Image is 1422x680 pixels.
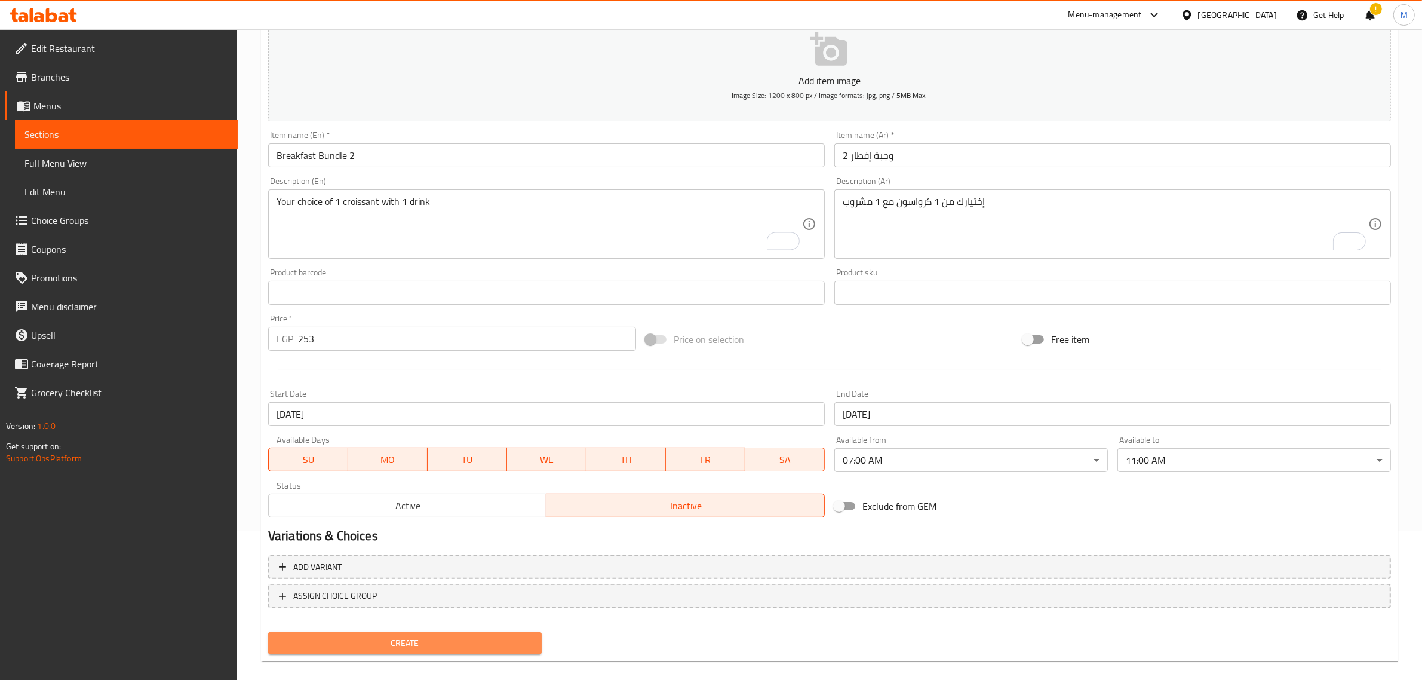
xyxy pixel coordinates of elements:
span: Menu disclaimer [31,299,228,314]
a: Branches [5,63,238,91]
span: Menus [33,99,228,113]
button: Create [268,632,542,654]
span: Create [278,636,532,651]
button: SU [268,448,348,471]
h2: Variations & Choices [268,527,1391,545]
div: [GEOGRAPHIC_DATA] [1198,8,1277,22]
a: Edit Menu [15,177,238,206]
button: TH [586,448,666,471]
span: Add variant [293,560,342,575]
span: Inactive [551,497,820,514]
span: Get support on: [6,439,61,454]
a: Menu disclaimer [5,292,238,321]
span: TU [432,451,502,468]
button: Add variant [268,555,1391,580]
span: Branches [31,70,228,84]
textarea: To enrich screen reader interactions, please activate Accessibility in Grammarly extension settings [277,196,802,253]
span: ASSIGN CHOICE GROUP [293,589,377,604]
button: FR [666,448,745,471]
div: Menu-management [1068,8,1142,22]
a: Grocery Checklist [5,378,238,407]
span: M [1400,8,1408,22]
span: MO [353,451,423,468]
span: SU [274,451,343,468]
span: Exclude from GEM [862,499,936,513]
button: WE [507,448,586,471]
span: Price on selection [674,332,744,347]
span: Image Size: 1200 x 800 px / Image formats: jpg, png / 5MB Max. [732,88,927,102]
a: Coupons [5,235,238,264]
a: Full Menu View [15,149,238,177]
div: 11:00 AM [1117,448,1391,472]
button: Inactive [546,494,825,517]
span: Sections [24,127,228,142]
span: Grocery Checklist [31,385,228,400]
span: SA [750,451,820,468]
span: TH [591,451,661,468]
span: WE [512,451,582,468]
span: Full Menu View [24,156,228,170]
input: Enter name Ar [834,143,1391,167]
span: 1.0.0 [37,418,56,434]
span: FR [671,451,741,468]
button: TU [428,448,507,471]
p: EGP [277,332,293,346]
textarea: To enrich screen reader interactions, please activate Accessibility in Grammarly extension settings [843,196,1368,253]
button: Add item imageImage Size: 1200 x 800 px / Image formats: jpg, png / 5MB Max. [268,12,1391,121]
a: Choice Groups [5,206,238,235]
p: Add item image [287,73,1372,88]
button: MO [348,448,428,471]
span: Edit Menu [24,185,228,199]
div: 07:00 AM [834,448,1108,472]
a: Sections [15,120,238,149]
button: Active [268,494,547,517]
input: Please enter price [298,327,636,351]
a: Support.OpsPlatform [6,451,82,466]
a: Promotions [5,264,238,292]
span: Active [274,497,542,514]
input: Please enter product barcode [268,281,825,305]
span: Promotions [31,271,228,285]
a: Coverage Report [5,350,238,378]
a: Edit Restaurant [5,34,238,63]
span: Edit Restaurant [31,41,228,56]
input: Enter name En [268,143,825,167]
span: Version: [6,418,35,434]
span: Upsell [31,328,228,342]
span: Choice Groups [31,213,228,228]
a: Menus [5,91,238,120]
span: Coverage Report [31,357,228,371]
button: SA [745,448,825,471]
span: Coupons [31,242,228,256]
button: ASSIGN CHOICE GROUP [268,584,1391,608]
a: Upsell [5,321,238,350]
input: Please enter product sku [834,281,1391,305]
span: Free item [1051,332,1089,347]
